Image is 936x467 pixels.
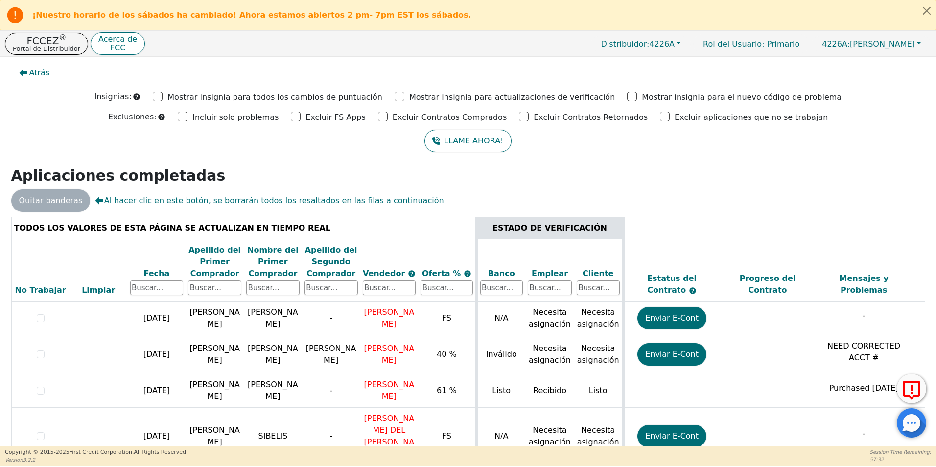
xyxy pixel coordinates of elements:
td: [PERSON_NAME] [186,335,244,374]
td: N/A [476,302,525,335]
span: Al hacer clic en este botón, se borrarán todos los resaltados en las filas a continuación. [95,195,446,207]
p: Copyright © 2015- 2025 First Credit Corporation. [5,448,187,457]
div: Emplear [528,268,572,280]
input: Buscar... [421,280,472,295]
p: - [818,310,910,322]
span: FS [442,431,451,441]
span: 61 % [437,386,457,395]
button: Acerca deFCC [91,32,145,55]
p: 57:32 [870,456,931,463]
td: [PERSON_NAME] [186,374,244,408]
button: Distribuidor:4226A [591,36,691,51]
td: Necesita asignación [525,302,574,335]
td: N/A [476,408,525,465]
p: - [818,428,910,440]
p: Exclusiones: [108,111,157,123]
strong: Aplicaciones completadas [11,167,226,184]
p: Primario [693,34,809,53]
span: Oferta % [422,269,464,278]
td: [PERSON_NAME] [244,335,302,374]
td: [PERSON_NAME] [186,302,244,335]
button: 4226A:[PERSON_NAME] [812,36,931,51]
span: 40 % [437,350,457,359]
td: [PERSON_NAME] [244,302,302,335]
td: Necesita asignación [574,302,623,335]
p: Mostrar insignia para actualizaciones de verificación [409,92,615,103]
p: Excluir FS Apps [305,112,366,123]
span: Estatus del Contrato [647,274,697,295]
td: Listo [476,374,525,408]
p: FCCEZ [13,36,80,46]
span: [PERSON_NAME] [364,344,415,365]
p: Incluir solo problemas [192,112,279,123]
p: Insignias: [94,91,132,103]
div: Progreso del Contrato [722,273,814,296]
span: [PERSON_NAME] DEL [PERSON_NAME] [364,414,415,458]
p: Excluir Contratos Comprados [393,112,507,123]
div: Banco [480,268,523,280]
button: Enviar E-Cont [637,425,706,447]
div: Apellido del Primer Comprador [188,244,241,280]
span: [PERSON_NAME] [364,380,415,401]
span: Rol del Usuario : [703,39,764,48]
p: Mostrar insignia para el nuevo código de problema [642,92,842,103]
p: Excluir aplicaciones que no se trabajan [675,112,828,123]
td: - [302,408,360,465]
td: [DATE] [128,302,186,335]
div: Limpiar [72,284,125,296]
span: Vendedor [363,269,408,278]
span: [PERSON_NAME] [822,39,915,48]
div: TODOS LOS VALORES DE ESTA PÁGINA SE ACTUALIZAN EN TIEMPO REAL [14,222,473,234]
span: All Rights Reserved. [134,449,187,455]
td: Necesita asignación [574,335,623,374]
input: Buscar... [130,280,184,295]
p: Mostrar insignia para todos los cambios de puntuación [167,92,382,103]
b: ¡Nuestro horario de los sábados ha cambiado! Ahora estamos abiertos 2 pm- 7pm EST los sábados. [32,10,471,20]
td: Listo [574,374,623,408]
button: Enviar E-Cont [637,307,706,329]
span: 4226A [601,39,675,48]
div: Apellido del Segundo Comprador [304,244,358,280]
input: Buscar... [577,280,620,295]
input: Buscar... [188,280,241,295]
p: Portal de Distribuidor [13,46,80,52]
p: Session Time Remaining: [870,448,931,456]
button: LLAME AHORA! [424,130,511,152]
span: [PERSON_NAME] [364,307,415,328]
button: Enviar E-Cont [637,343,706,366]
div: Mensajes y Problemas [818,273,910,296]
td: [PERSON_NAME] [186,408,244,465]
div: Fecha [130,268,184,280]
p: FCC [98,44,137,52]
span: Atrás [29,67,50,79]
div: No Trabajar [14,284,67,296]
td: [DATE] [128,335,186,374]
p: Purchased [DATE] [818,382,910,394]
td: SIBELIS [244,408,302,465]
button: FCCEZ®Portal de Distribuidor [5,33,88,55]
p: NEED CORRECTED ACCT # [818,340,910,364]
div: Cliente [577,268,620,280]
p: Acerca de [98,35,137,43]
input: Buscar... [246,280,300,295]
input: Buscar... [304,280,358,295]
button: Close alert [918,0,936,21]
button: Atrás [11,62,58,84]
a: Rol del Usuario: Primario [693,34,809,53]
div: ESTADO DE VERIFICACIÓN [480,222,620,234]
td: Necesita asignación [574,408,623,465]
td: [DATE] [128,374,186,408]
input: Buscar... [528,280,572,295]
input: Buscar... [363,280,416,295]
span: Distribuidor: [601,39,650,48]
td: - [302,302,360,335]
button: Reportar Error a FCC [897,374,926,403]
td: - [302,374,360,408]
sup: ® [59,33,66,42]
span: 4226A: [822,39,850,48]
